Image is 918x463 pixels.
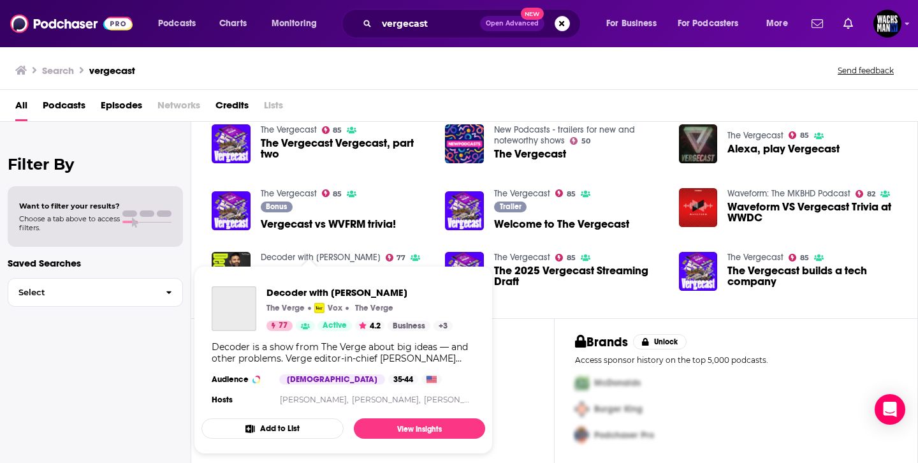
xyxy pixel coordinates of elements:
[594,430,654,441] span: Podchaser Pro
[261,252,381,263] a: Decoder with Nilay Patel
[494,149,566,159] span: The Vergecast
[219,15,247,33] span: Charts
[875,394,905,425] div: Open Intercom Messenger
[19,202,120,210] span: Want to filter your results?
[806,13,828,34] a: Show notifications dropdown
[212,252,251,291] img: Vergecast: Google CEO Sundar Pichai on Google I/O 2022
[838,13,858,34] a: Show notifications dropdown
[328,303,342,313] p: Vox
[317,321,352,331] a: Active
[212,341,475,364] div: Decoder is a show from The Verge about big ideas — and other problems. Verge editor-in-chief [PER...
[215,95,249,121] a: Credits
[266,286,453,298] a: Decoder with Nilay Patel
[386,254,406,261] a: 77
[594,378,641,388] span: McDonalds
[314,303,324,313] img: Vox
[8,278,183,307] button: Select
[212,124,251,163] img: The Vergecast Vergecast, part two
[101,95,142,121] a: Episodes
[261,138,430,159] a: The Vergecast Vergecast, part two
[494,124,635,146] a: New Podcasts - trailers for new and noteworthy shows
[480,16,544,31] button: Open AdvancedNew
[42,64,74,77] h3: Search
[212,191,251,230] img: Vergecast vs WVFRM trivia!
[279,374,385,385] div: [DEMOGRAPHIC_DATA]
[873,10,901,38] button: Show profile menu
[433,321,453,331] a: +3
[494,252,550,263] a: The Vergecast
[323,320,347,332] span: Active
[388,321,430,331] a: Business
[8,288,156,297] span: Select
[261,219,396,230] a: Vergecast vs WVFRM trivia!
[322,126,342,134] a: 85
[8,257,183,269] p: Saved Searches
[10,11,133,36] img: Podchaser - Follow, Share and Rate Podcasts
[570,137,590,145] a: 50
[352,303,393,313] a: The Verge
[333,128,342,133] span: 85
[727,202,897,223] span: Waveform VS Vergecast Trivia at WWDC
[570,422,594,448] img: Third Pro Logo
[789,131,809,139] a: 85
[594,404,643,415] span: Burger King
[445,124,484,163] img: The Vergecast
[834,65,898,76] button: Send feedback
[500,203,521,210] span: Trailer
[494,219,629,230] a: Welcome to The Vergecast
[494,188,550,199] a: The Vergecast
[43,95,85,121] a: Podcasts
[757,13,804,34] button: open menu
[212,374,269,385] h3: Audience
[679,252,718,291] a: The Vergecast builds a tech company
[314,303,342,313] a: VoxVox
[766,15,788,33] span: More
[158,15,196,33] span: Podcasts
[397,255,405,261] span: 77
[424,395,491,404] a: [PERSON_NAME]
[575,355,897,365] p: Access sponsor history on the top 5,000 podcasts.
[867,191,875,197] span: 82
[789,254,809,261] a: 85
[555,189,576,197] a: 85
[800,255,809,261] span: 85
[669,13,757,34] button: open menu
[377,13,480,34] input: Search podcasts, credits, & more...
[856,190,875,198] a: 82
[597,13,673,34] button: open menu
[157,95,200,121] span: Networks
[264,95,283,121] span: Lists
[679,124,718,163] a: Alexa, play Vergecast
[261,188,317,199] a: The Vergecast
[727,265,897,287] span: The Vergecast builds a tech company
[606,15,657,33] span: For Business
[494,265,664,287] a: The 2025 Vergecast Streaming Draft
[873,10,901,38] span: Logged in as WachsmanNY
[266,203,287,210] span: Bonus
[727,143,840,154] a: Alexa, play Vergecast
[521,8,544,20] span: New
[727,188,850,199] a: Waveform: The MKBHD Podcast
[679,188,718,227] img: Waveform VS Vergecast Trivia at WWDC
[555,254,576,261] a: 85
[445,191,484,230] a: Welcome to The Vergecast
[279,320,288,332] span: 77
[445,252,484,291] a: The 2025 Vergecast Streaming Draft
[727,252,783,263] a: The Vergecast
[266,303,305,313] p: The Verge
[727,130,783,141] a: The Vergecast
[354,9,593,38] div: Search podcasts, credits, & more...
[89,64,135,77] h3: vergecast
[149,13,212,34] button: open menu
[201,418,344,439] button: Add to List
